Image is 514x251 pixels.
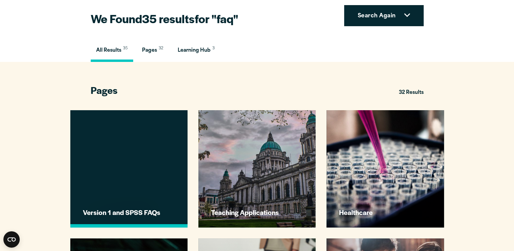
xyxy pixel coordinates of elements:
[70,110,188,228] a: Version 1 and SPSS FAQs
[399,86,424,99] span: 32 Results
[91,11,238,26] h2: We Found for "faq"
[83,208,177,217] h3: Version 1 and SPSS FAQs
[326,110,444,228] a: Healthcare
[142,10,195,27] strong: 35 results
[339,208,433,217] h3: Healthcare
[142,48,157,53] span: Pages
[91,84,118,97] span: Pages
[96,48,121,53] span: All Results
[178,48,211,53] span: Learning Hub
[211,208,305,217] h3: Teaching Applications
[198,110,316,228] a: Teaching Applications
[344,5,424,26] button: Search Again
[3,231,20,248] button: Open CMP widget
